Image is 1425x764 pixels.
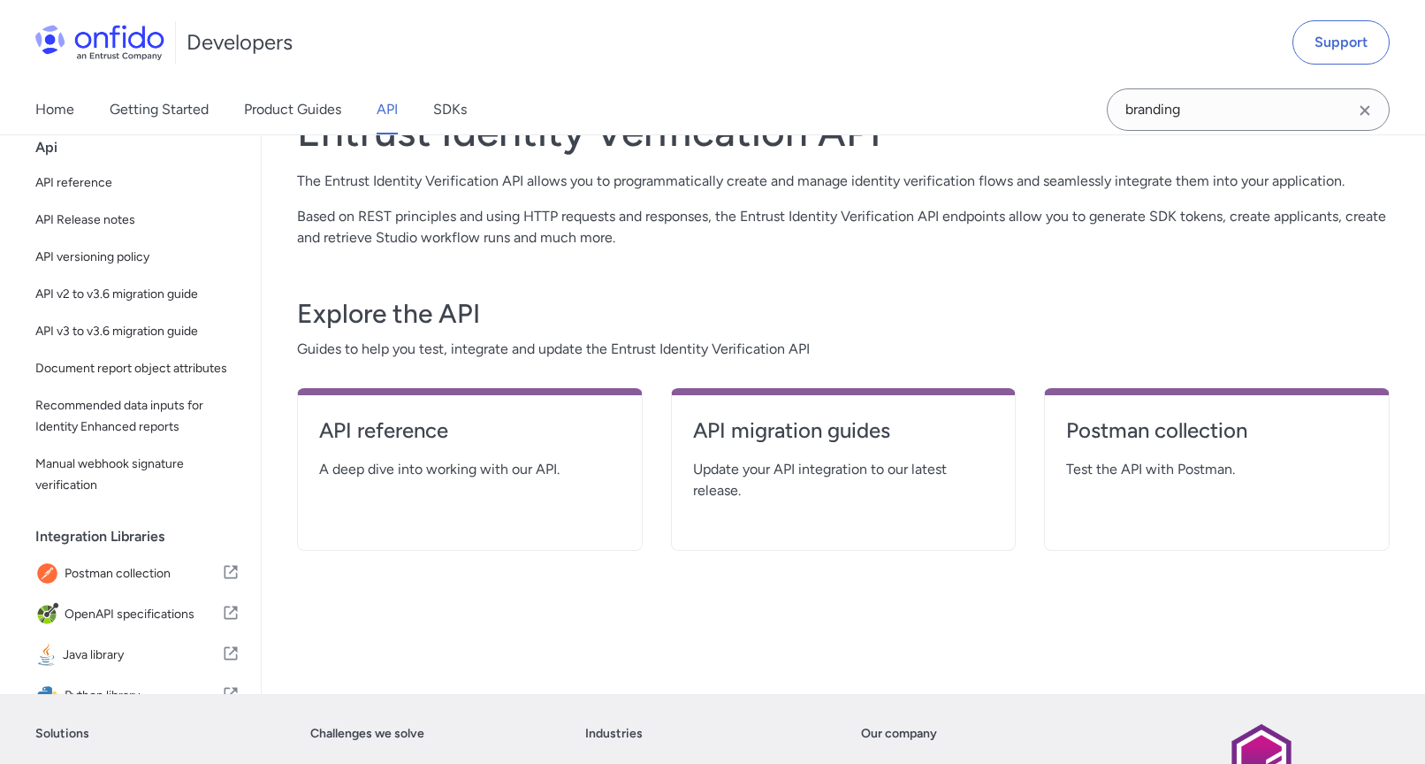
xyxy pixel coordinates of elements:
[1354,100,1375,121] svg: Clear search field button
[28,388,247,445] a: Recommended data inputs for Identity Enhanced reports
[35,85,74,134] a: Home
[244,85,341,134] a: Product Guides
[1292,20,1390,65] a: Support
[28,202,247,238] a: API Release notes
[35,247,240,268] span: API versioning policy
[35,172,240,194] span: API reference
[35,454,240,496] span: Manual webhook signature verification
[1066,416,1368,459] a: Postman collection
[585,723,643,745] a: Industries
[35,210,240,231] span: API Release notes
[35,130,254,165] div: Api
[28,240,247,275] a: API versioning policy
[1066,459,1368,480] span: Test the API with Postman.
[63,643,222,668] span: Java library
[319,416,621,445] h4: API reference
[28,636,247,675] a: IconJava libraryJava library
[28,277,247,312] a: API v2 to v3.6 migration guide
[35,562,65,586] img: IconPostman collection
[28,165,247,201] a: API reference
[297,171,1390,192] p: The Entrust Identity Verification API allows you to programmatically create and manage identity v...
[310,723,424,745] a: Challenges we solve
[35,519,254,554] div: Integration Libraries
[693,459,994,501] span: Update your API integration to our latest release.
[35,684,65,708] img: IconPython library
[35,284,240,305] span: API v2 to v3.6 migration guide
[693,416,994,445] h4: API migration guides
[65,562,222,586] span: Postman collection
[297,296,1390,332] h3: Explore the API
[35,723,89,745] a: Solutions
[187,28,293,57] h1: Developers
[65,602,222,627] span: OpenAPI specifications
[35,25,164,60] img: Onfido Logo
[35,395,240,438] span: Recommended data inputs for Identity Enhanced reports
[377,85,398,134] a: API
[28,351,247,386] a: Document report object attributes
[433,85,467,134] a: SDKs
[319,416,621,459] a: API reference
[693,416,994,459] a: API migration guides
[28,595,247,634] a: IconOpenAPI specificationsOpenAPI specifications
[28,314,247,349] a: API v3 to v3.6 migration guide
[297,339,1390,360] span: Guides to help you test, integrate and update the Entrust Identity Verification API
[319,459,621,480] span: A deep dive into working with our API.
[35,358,240,379] span: Document report object attributes
[28,676,247,715] a: IconPython libraryPython library
[1107,88,1390,131] input: Onfido search input field
[861,723,937,745] a: Our company
[65,684,222,708] span: Python library
[35,602,65,627] img: IconOpenAPI specifications
[28,447,247,503] a: Manual webhook signature verification
[35,643,63,668] img: IconJava library
[297,206,1390,248] p: Based on REST principles and using HTTP requests and responses, the Entrust Identity Verification...
[1066,416,1368,445] h4: Postman collection
[35,321,240,342] span: API v3 to v3.6 migration guide
[110,85,209,134] a: Getting Started
[28,554,247,593] a: IconPostman collectionPostman collection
